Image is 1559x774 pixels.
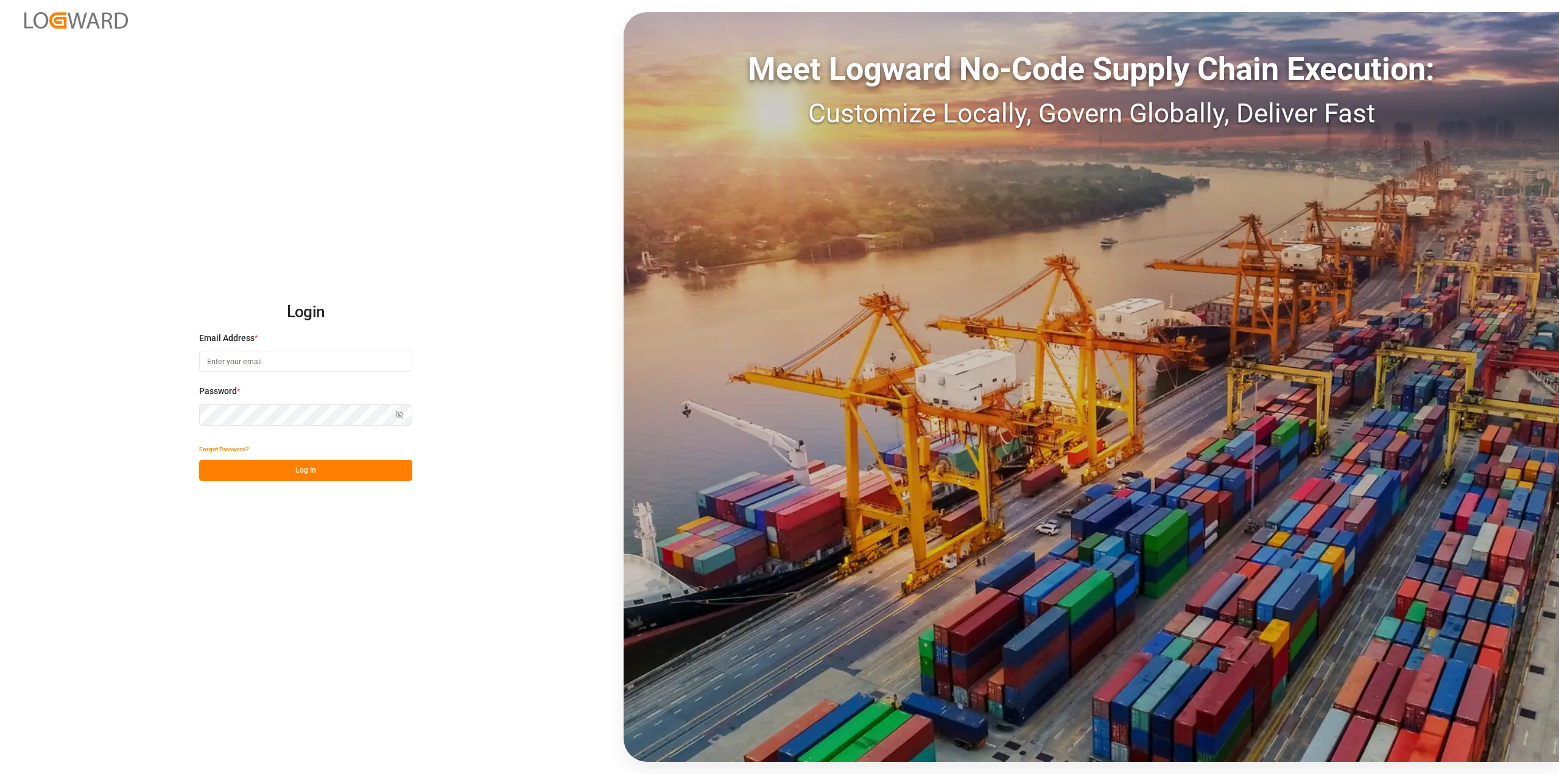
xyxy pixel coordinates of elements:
button: Log In [199,460,412,481]
button: Forgot Password? [199,438,249,460]
input: Enter your email [199,351,412,372]
span: Password [199,385,237,398]
span: Email Address [199,332,255,345]
div: Meet Logward No-Code Supply Chain Execution: [624,46,1559,93]
h2: Login [199,293,412,332]
img: Logward_new_orange.png [24,12,128,29]
div: Customize Locally, Govern Globally, Deliver Fast [624,93,1559,133]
